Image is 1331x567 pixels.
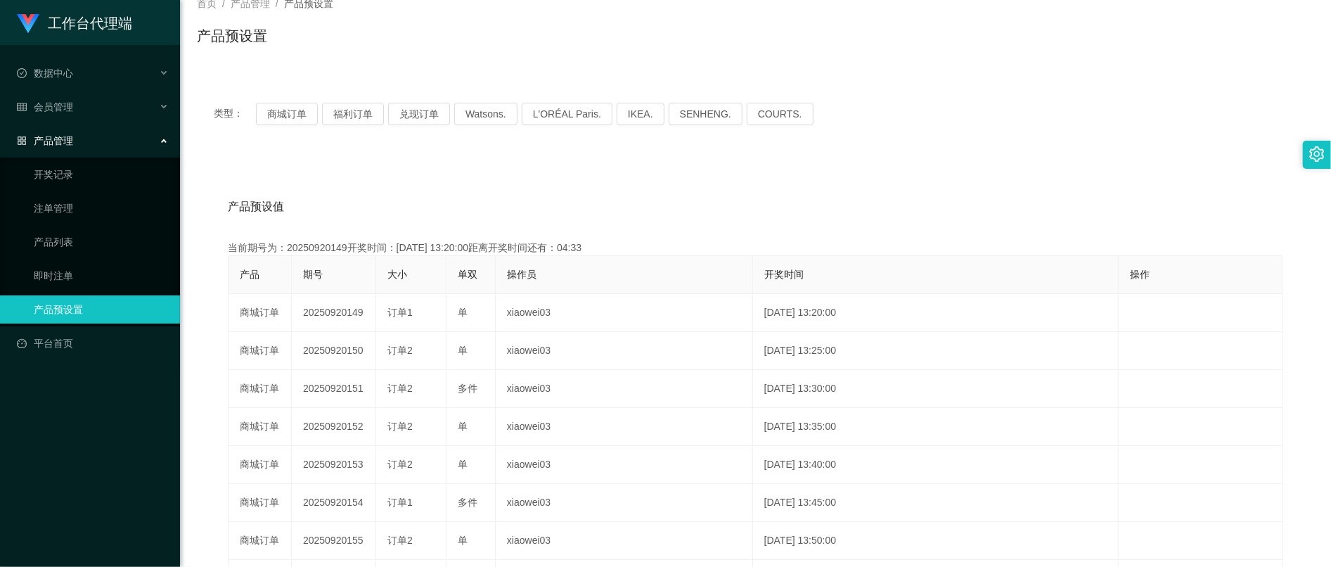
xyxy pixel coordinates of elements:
span: 多件 [458,497,477,508]
td: [DATE] 13:50:00 [753,522,1119,560]
i: 图标: appstore-o [17,136,27,146]
span: 单 [458,345,468,356]
td: 20250920150 [292,332,376,370]
td: xiaowei03 [496,484,753,522]
td: 商城订单 [229,370,292,408]
td: 20250920154 [292,484,376,522]
span: 订单1 [387,307,413,318]
img: logo.9652507e.png [17,14,39,34]
a: 图标: dashboard平台首页 [17,329,169,357]
span: 产品管理 [17,135,73,146]
td: [DATE] 13:30:00 [753,370,1119,408]
button: SENHENG. [669,103,742,125]
td: [DATE] 13:20:00 [753,294,1119,332]
span: 单 [458,421,468,432]
span: 类型： [214,103,256,125]
span: 数据中心 [17,68,73,79]
td: 20250920155 [292,522,376,560]
span: 订单2 [387,421,413,432]
i: 图标: check-circle-o [17,68,27,78]
td: [DATE] 13:35:00 [753,408,1119,446]
h1: 工作台代理端 [48,1,132,46]
span: 单 [458,459,468,470]
button: L'ORÉAL Paris. [522,103,612,125]
td: [DATE] 13:45:00 [753,484,1119,522]
td: 商城订单 [229,332,292,370]
span: 多件 [458,383,477,394]
a: 工作台代理端 [17,17,132,28]
span: 期号 [303,269,323,280]
span: 操作 [1130,269,1150,280]
a: 开奖记录 [34,160,169,189]
span: 单 [458,535,468,546]
span: 产品 [240,269,259,280]
span: 产品预设值 [228,198,284,215]
a: 即时注单 [34,262,169,290]
span: 单 [458,307,468,318]
span: 订单2 [387,535,413,546]
a: 产品列表 [34,228,169,256]
td: 20250920149 [292,294,376,332]
button: IKEA. [617,103,664,125]
span: 会员管理 [17,101,73,113]
h1: 产品预设置 [197,25,267,46]
td: 20250920152 [292,408,376,446]
td: 商城订单 [229,446,292,484]
td: 20250920151 [292,370,376,408]
button: 商城订单 [256,103,318,125]
a: 产品预设置 [34,295,169,324]
td: 商城订单 [229,294,292,332]
td: xiaowei03 [496,294,753,332]
td: 商城订单 [229,484,292,522]
td: xiaowei03 [496,370,753,408]
td: [DATE] 13:25:00 [753,332,1119,370]
span: 操作员 [507,269,536,280]
td: 商城订单 [229,522,292,560]
td: xiaowei03 [496,332,753,370]
td: xiaowei03 [496,408,753,446]
td: 20250920153 [292,446,376,484]
span: 订单2 [387,383,413,394]
i: 图标: setting [1309,146,1325,162]
button: 福利订单 [322,103,384,125]
td: [DATE] 13:40:00 [753,446,1119,484]
button: COURTS. [747,103,814,125]
span: 订单2 [387,345,413,356]
td: xiaowei03 [496,522,753,560]
td: 商城订单 [229,408,292,446]
a: 注单管理 [34,194,169,222]
span: 订单1 [387,497,413,508]
div: 当前期号为：20250920149开奖时间：[DATE] 13:20:00距离开奖时间还有：04:33 [228,241,1283,255]
button: 兑现订单 [388,103,450,125]
button: Watsons. [454,103,517,125]
td: xiaowei03 [496,446,753,484]
span: 订单2 [387,459,413,470]
span: 单双 [458,269,477,280]
span: 开奖时间 [764,269,804,280]
span: 大小 [387,269,407,280]
i: 图标: table [17,102,27,112]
